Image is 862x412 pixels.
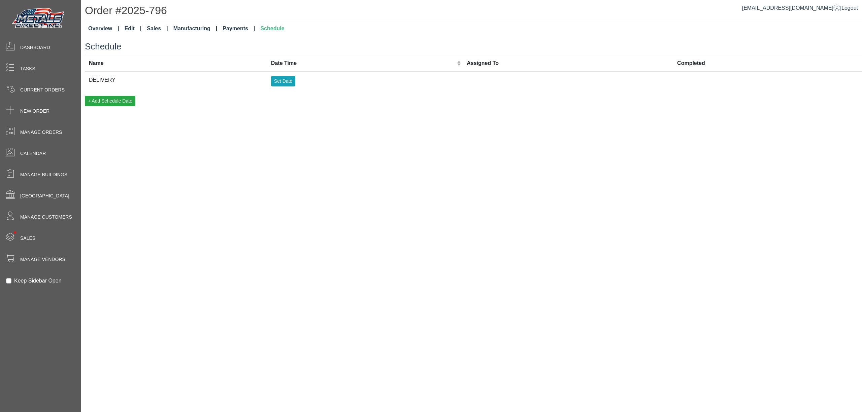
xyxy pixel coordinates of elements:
[20,150,46,157] span: Calendar
[677,59,858,67] div: Completed
[742,4,858,12] div: |
[20,171,67,178] span: Manage Buildings
[20,44,50,51] span: Dashboard
[89,59,263,67] div: Name
[144,22,170,35] a: Sales
[6,222,24,244] span: •
[841,5,858,11] span: Logout
[86,22,122,35] a: Overview
[258,22,287,35] a: Schedule
[85,41,862,52] h3: Schedule
[20,86,65,93] span: Current Orders
[20,214,72,221] span: Manage Customers
[20,192,69,199] span: [GEOGRAPHIC_DATA]
[85,4,862,19] h1: Order #2025-796
[20,256,65,263] span: Manage Vendors
[20,108,49,115] span: New Order
[20,65,35,72] span: Tasks
[14,277,62,285] label: Keep Sidebar Open
[742,5,840,11] a: [EMAIL_ADDRESS][DOMAIN_NAME]
[467,59,669,67] div: Assigned To
[171,22,220,35] a: Manufacturing
[20,235,35,242] span: Sales
[271,76,295,86] button: Set Date
[220,22,258,35] a: Payments
[271,59,455,67] div: Date Time
[122,22,144,35] a: Edit
[85,72,267,90] td: DELIVERY
[20,129,62,136] span: Manage Orders
[10,6,67,31] img: Metals Direct Inc Logo
[85,96,135,106] button: + Add Schedule Date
